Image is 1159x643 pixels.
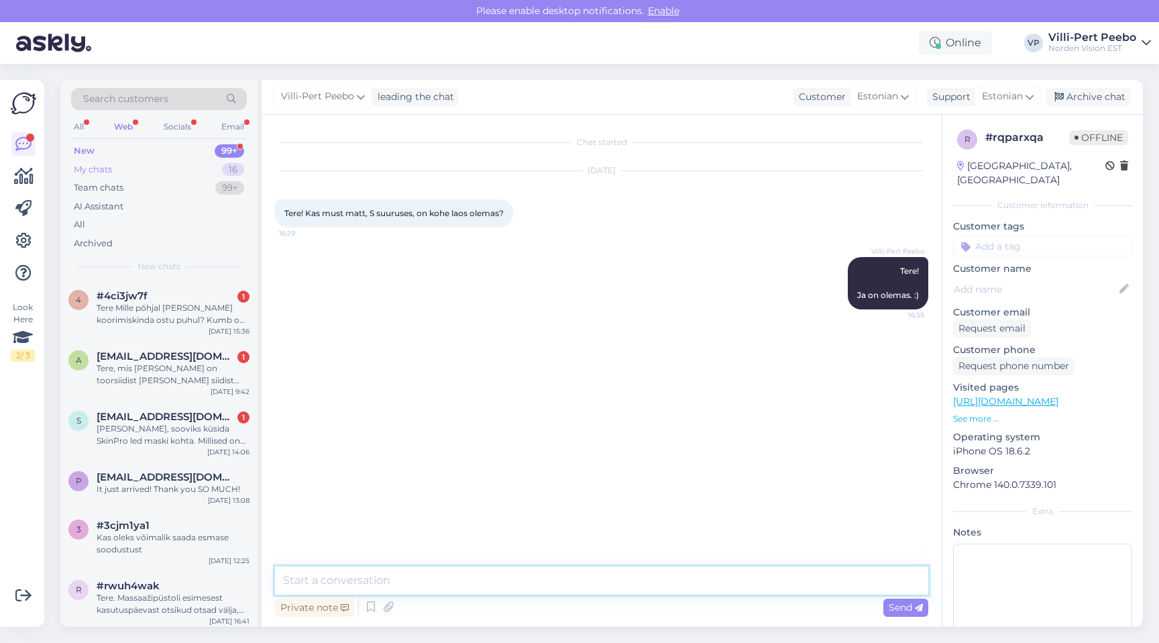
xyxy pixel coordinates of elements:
[1048,32,1136,43] div: Villi-Pert Peebo
[237,411,250,424] div: 1
[953,343,1132,357] p: Customer phone
[36,78,47,89] img: tab_domain_overview_orange.svg
[71,118,87,136] div: All
[953,505,1132,517] div: Extra
[275,136,928,148] div: Chat started
[38,21,66,32] div: v 4.0.25
[161,118,194,136] div: Socials
[927,90,971,104] div: Support
[953,381,1132,395] p: Visited pages
[97,532,250,556] div: Kas oleks võimalik saada esmase soodustust
[97,411,236,423] span: sandraaria288@gmail.com
[275,599,354,617] div: Private note
[793,90,846,104] div: Customer
[871,246,924,256] span: Villi-Pert Peebo
[148,79,226,88] div: Keywords by Traffic
[35,35,148,46] div: Domain: [DOMAIN_NAME]
[874,310,924,320] span: 16:35
[982,89,1023,104] span: Estonian
[76,415,81,426] span: s
[237,291,250,303] div: 1
[76,476,82,486] span: p
[237,351,250,363] div: 1
[51,79,120,88] div: Domain Overview
[97,580,160,592] span: #rwuh4wak
[74,181,123,195] div: Team chats
[21,21,32,32] img: logo_orange.svg
[83,92,168,106] span: Search customers
[74,218,85,232] div: All
[21,35,32,46] img: website_grey.svg
[953,199,1132,211] div: Customer information
[209,326,250,336] div: [DATE] 15:36
[953,430,1132,444] p: Operating system
[137,260,180,273] span: New chats
[284,208,504,218] span: Tere! Kas must matt, S suuruses, on kohe laos olemas?
[76,295,81,305] span: 4
[953,262,1132,276] p: Customer name
[76,355,82,365] span: a
[209,556,250,566] div: [DATE] 12:25
[208,495,250,505] div: [DATE] 13:08
[133,78,144,89] img: tab_keywords_by_traffic_grey.svg
[97,290,148,302] span: #4ci3jw7f
[1069,130,1128,145] span: Offline
[372,90,454,104] div: leading the chat
[74,237,113,250] div: Archived
[97,520,150,532] span: #3cjm1ya1
[76,524,81,534] span: 3
[953,305,1132,319] p: Customer email
[953,444,1132,458] p: iPhone OS 18.6.2
[957,159,1105,187] div: [GEOGRAPHIC_DATA], [GEOGRAPHIC_DATA]
[953,478,1132,492] p: Chrome 140.0.7339.101
[74,200,123,213] div: AI Assistant
[953,219,1132,234] p: Customer tags
[953,357,1074,375] div: Request phone number
[97,350,236,362] span: annitedrema@gmail.com
[889,601,923,613] span: Send
[97,302,250,326] div: Tere Mille põhjal [PERSON_NAME] koorimiskinda ostu puhul? Kumb on sissekasvanud karvadega efektii...
[953,413,1132,425] p: See more ...
[76,585,82,595] span: r
[1024,34,1043,52] div: VP
[953,526,1132,540] p: Notes
[953,395,1058,407] a: [URL][DOMAIN_NAME]
[97,592,250,616] div: Tere. Massaažipüstoli esimesest kasutuspäevast otsikud otsad välja, nii et [PERSON_NAME] vahetult...
[964,134,971,144] span: r
[209,616,250,626] div: [DATE] 16:41
[275,164,928,177] div: [DATE]
[953,464,1132,478] p: Browser
[74,163,112,177] div: My chats
[11,301,35,362] div: Look Here
[11,350,35,362] div: 2 / 3
[222,163,244,177] div: 16
[857,89,898,104] span: Estonian
[953,319,1031,338] div: Request email
[219,118,247,136] div: Email
[74,144,95,158] div: New
[215,144,244,158] div: 99+
[919,31,992,55] div: Online
[97,362,250,387] div: Tere, mis [PERSON_NAME] on toorsiidist [PERSON_NAME] siidist koorimiskindal?
[954,282,1117,297] input: Add name
[97,483,250,495] div: It just arrived! Thank you SO MUCH!
[644,5,683,17] span: Enable
[215,181,244,195] div: 99+
[97,471,236,483] span: pamuk.havuc89@gmail.com
[207,447,250,457] div: [DATE] 14:06
[1048,32,1151,54] a: Villi-Pert PeeboNorden Vision EST
[953,236,1132,256] input: Add a tag
[985,130,1069,146] div: # rqparxqa
[111,118,135,136] div: Web
[281,89,354,104] span: Villi-Pert Peebo
[1048,43,1136,54] div: Norden Vision EST
[279,228,329,238] span: 16:29
[11,91,36,116] img: Askly Logo
[1046,88,1131,106] div: Archive chat
[97,423,250,447] div: [PERSON_NAME], sooviks küsida SkinPro led maski kohta. Millised on erinevate valguste lainepikkus...
[211,387,250,397] div: [DATE] 9:42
